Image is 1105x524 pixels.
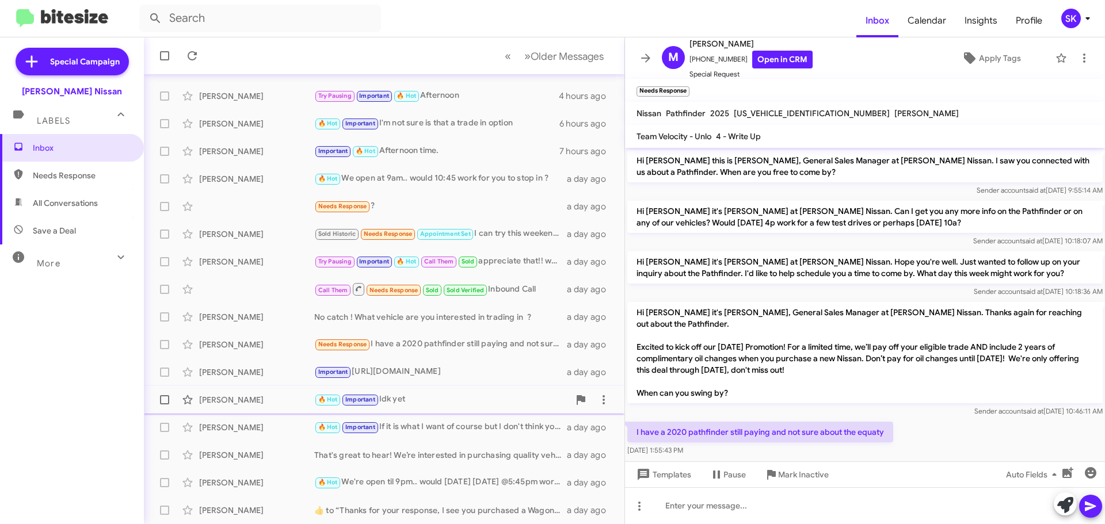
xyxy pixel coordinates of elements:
[567,504,615,516] div: a day ago
[397,258,416,265] span: 🔥 Hot
[33,197,98,209] span: All Conversations
[627,150,1103,182] p: Hi [PERSON_NAME] this is [PERSON_NAME], General Sales Manager at [PERSON_NAME] Nissan. I saw you ...
[314,255,567,268] div: appreciate that!! we live by our reviews!
[567,477,615,488] div: a day ago
[345,120,375,127] span: Important
[898,4,955,37] a: Calendar
[627,251,1103,284] p: Hi [PERSON_NAME] it's [PERSON_NAME] at [PERSON_NAME] Nissan. Hope you're well. Just wanted to fol...
[567,228,615,240] div: a day ago
[559,118,615,129] div: 6 hours ago
[700,464,755,485] button: Pause
[314,338,567,351] div: I have a 2020 pathfinder still paying and not sure about the equaty
[498,44,611,68] nav: Page navigation example
[22,86,122,97] div: [PERSON_NAME] Nissan
[974,407,1103,415] span: Sender account [DATE] 10:46:11 AM
[318,175,338,182] span: 🔥 Hot
[625,464,700,485] button: Templates
[637,131,711,141] span: Team Velocity - Unlo
[637,108,661,118] span: Nissan
[314,227,567,240] div: I can try this weekend, with [PERSON_NAME]. I don't have a time though
[666,108,706,118] span: Pathfinder
[637,86,689,97] small: Needs Response
[345,396,375,403] span: Important
[997,464,1070,485] button: Auto Fields
[199,146,314,157] div: [PERSON_NAME]
[955,4,1007,37] a: Insights
[345,423,375,431] span: Important
[689,51,813,68] span: [PHONE_NUMBER]
[932,48,1050,68] button: Apply Tags
[318,147,348,155] span: Important
[426,286,439,294] span: Sold
[517,44,611,68] button: Next
[1026,186,1046,194] span: said at
[199,366,314,378] div: [PERSON_NAME]
[199,339,314,350] div: [PERSON_NAME]
[559,146,615,157] div: 7 hours ago
[973,236,1103,245] span: Sender account [DATE] 10:18:07 AM
[462,258,475,265] span: Sold
[1007,4,1051,37] span: Profile
[199,311,314,323] div: [PERSON_NAME]
[1022,236,1042,245] span: said at
[199,504,314,516] div: [PERSON_NAME]
[318,258,352,265] span: Try Pausing
[314,311,567,323] div: No catch ! What vehicle are you interested in trading in ?
[37,116,70,126] span: Labels
[359,258,389,265] span: Important
[734,108,890,118] span: [US_VEHICLE_IDENTIFICATION_NUMBER]
[567,173,615,185] div: a day ago
[567,201,615,212] div: a day ago
[567,449,615,461] div: a day ago
[199,173,314,185] div: [PERSON_NAME]
[634,464,691,485] span: Templates
[567,366,615,378] div: a day ago
[1023,287,1043,296] span: said at
[559,90,615,102] div: 4 hours ago
[369,286,418,294] span: Needs Response
[627,446,683,454] span: [DATE] 1:55:43 PM
[318,341,367,348] span: Needs Response
[314,393,569,406] div: Idk yet
[199,449,314,461] div: [PERSON_NAME]
[314,365,567,378] div: [URL][DOMAIN_NAME]
[752,51,813,68] a: Open in CRM
[318,230,356,238] span: Sold Historic
[524,49,531,63] span: »
[755,464,838,485] button: Mark Inactive
[314,89,559,102] div: Afternoon
[710,108,729,118] span: 2025
[498,44,518,68] button: Previous
[668,48,679,67] span: M
[314,200,567,213] div: ?
[318,92,352,100] span: Try Pausing
[199,118,314,129] div: [PERSON_NAME]
[314,144,559,158] div: Afternoon time.
[314,172,567,185] div: We open at 9am.. would 10:45 work for you to stop in ?
[567,311,615,323] div: a day ago
[856,4,898,37] a: Inbox
[356,147,375,155] span: 🔥 Hot
[723,464,746,485] span: Pause
[567,339,615,350] div: a day ago
[199,90,314,102] div: [PERSON_NAME]
[531,50,604,63] span: Older Messages
[420,230,471,238] span: Appointment Set
[447,286,485,294] span: Sold Verified
[199,422,314,433] div: [PERSON_NAME]
[778,464,829,485] span: Mark Inactive
[977,186,1103,194] span: Sender account [DATE] 9:55:14 AM
[314,476,567,489] div: We're open til 9pm.. would [DATE] [DATE] @5:45pm work ?
[318,368,348,376] span: Important
[716,131,761,141] span: 4 - Write Up
[199,394,314,406] div: [PERSON_NAME]
[318,423,338,431] span: 🔥 Hot
[359,92,389,100] span: Important
[424,258,454,265] span: Call Them
[397,92,416,100] span: 🔥 Hot
[314,504,567,516] div: ​👍​ to “ Thanks for your response, I see you purchased a Wagoneer. If you know anyone else in the...
[33,225,76,236] span: Save a Deal
[199,477,314,488] div: [PERSON_NAME]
